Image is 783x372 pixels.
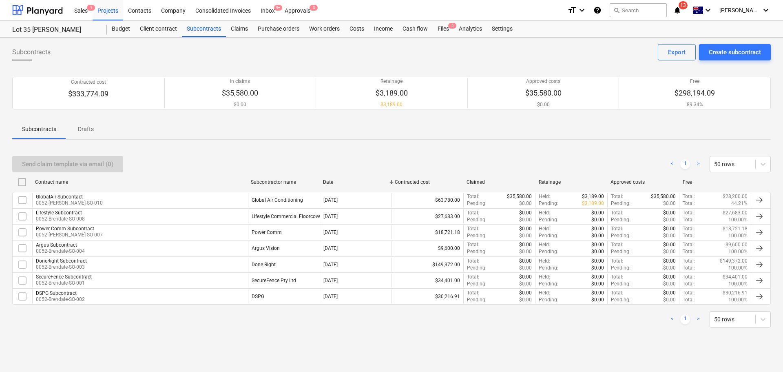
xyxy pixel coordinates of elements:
[68,79,108,86] p: Contracted cost
[36,242,85,248] div: Argus Subcontract
[663,290,676,296] p: $0.00
[539,290,550,296] p: Held :
[611,241,623,248] p: Total :
[323,262,338,267] div: [DATE]
[728,216,748,223] p: 100.00%
[720,258,748,265] p: $149,372.00
[683,216,695,223] p: Total :
[507,193,532,200] p: $35,580.00
[391,258,463,272] div: $149,372.00
[36,216,85,223] p: 0052-Brendale-SO-008
[222,101,258,108] p: $0.00
[252,262,276,267] div: Done Right
[519,225,532,232] p: $0.00
[591,241,604,248] p: $0.00
[567,5,577,15] i: format_size
[323,179,388,185] div: Date
[519,296,532,303] p: $0.00
[376,101,408,108] p: $3,189.00
[683,274,695,281] p: Total :
[667,159,677,169] a: Previous page
[591,265,604,272] p: $0.00
[539,209,550,216] p: Held :
[539,193,550,200] p: Held :
[310,5,318,11] span: 3
[680,314,690,324] a: Page 1 is your current page
[487,21,518,37] div: Settings
[539,216,558,223] p: Pending :
[723,290,748,296] p: $30,216.91
[519,248,532,255] p: $0.00
[611,232,630,239] p: Pending :
[593,5,602,15] i: Knowledge base
[135,21,182,37] div: Client contract
[467,248,487,255] p: Pending :
[304,21,345,37] div: Work orders
[467,193,479,200] p: Total :
[611,296,630,303] p: Pending :
[611,290,623,296] p: Total :
[539,225,550,232] p: Held :
[611,209,623,216] p: Total :
[395,179,460,185] div: Contracted cost
[448,23,456,29] span: 5
[728,265,748,272] p: 100.00%
[76,125,95,134] p: Drafts
[369,21,398,37] div: Income
[591,248,604,255] p: $0.00
[226,21,253,37] a: Claims
[611,281,630,287] p: Pending :
[36,296,85,303] p: 0052-Brendale-SO-002
[467,290,479,296] p: Total :
[519,258,532,265] p: $0.00
[699,44,771,60] button: Create subcontract
[693,159,703,169] a: Next page
[582,200,604,207] p: $3,189.00
[591,296,604,303] p: $0.00
[667,314,677,324] a: Previous page
[679,1,688,9] span: 13
[663,209,676,216] p: $0.00
[663,241,676,248] p: $0.00
[36,200,103,207] p: 0052-[PERSON_NAME]-SO-010
[610,179,676,185] div: Approved costs
[252,245,280,251] div: Argus Vision
[36,264,87,271] p: 0052-Brendale-SO-003
[675,88,715,98] p: $298,194.09
[36,194,103,200] div: GlobalAir Subcontact
[675,78,715,85] p: Free
[723,193,748,200] p: $28,200.00
[398,21,433,37] a: Cash flow
[323,278,338,283] div: [DATE]
[519,290,532,296] p: $0.00
[539,248,558,255] p: Pending :
[433,21,454,37] div: Files
[683,281,695,287] p: Total :
[519,281,532,287] p: $0.00
[663,200,676,207] p: $0.00
[253,21,304,37] a: Purchase orders
[591,209,604,216] p: $0.00
[68,89,108,99] p: $333,774.09
[391,274,463,287] div: $34,401.00
[673,5,681,15] i: notifications
[723,209,748,216] p: $27,683.00
[668,47,686,58] div: Export
[251,179,316,185] div: Subcontractor name
[539,281,558,287] p: Pending :
[36,248,85,255] p: 0052-Brendale-SO-004
[222,78,258,85] p: In claims
[12,26,97,34] div: Lot 35 [PERSON_NAME]
[391,290,463,303] div: $30,216.91
[12,47,51,57] span: Subcontracts
[252,294,264,299] div: DSPG
[663,296,676,303] p: $0.00
[591,258,604,265] p: $0.00
[519,265,532,272] p: $0.00
[591,274,604,281] p: $0.00
[36,258,87,264] div: DoneRight Subcontract
[719,7,760,13] span: [PERSON_NAME]
[36,290,85,296] div: DSPG Subcontract
[467,179,532,185] div: Claimed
